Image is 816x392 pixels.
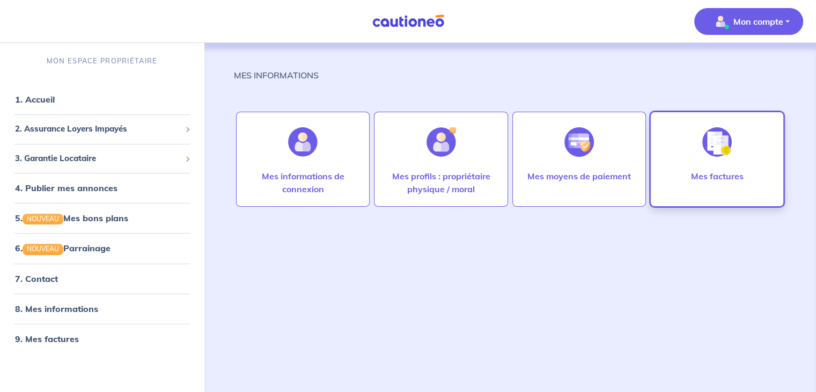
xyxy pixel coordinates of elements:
[15,213,128,223] a: 5.NOUVEAUMes bons plans
[4,328,200,350] div: 9. Mes factures
[4,207,200,229] div: 5.NOUVEAUMes bons plans
[4,89,200,110] div: 1. Accueil
[288,127,318,157] img: illu_account.svg
[427,127,456,157] img: illu_account_add.svg
[4,268,200,289] div: 7. Contact
[4,119,200,140] div: 2. Assurance Loyers Impayés
[47,56,157,66] p: MON ESPACE PROPRIÉTAIRE
[15,94,55,105] a: 1. Accueil
[4,298,200,320] div: 8. Mes informations
[15,303,98,314] a: 8. Mes informations
[368,14,449,28] img: Cautioneo
[702,127,732,157] img: illu_invoice.svg
[690,170,743,183] p: Mes factures
[234,69,319,82] p: MES INFORMATIONS
[733,15,783,28] p: Mon compte
[564,127,594,157] img: illu_credit_card_no_anim.svg
[247,170,358,195] p: Mes informations de connexion
[15,333,79,344] a: 9. Mes factures
[15,123,181,135] span: 2. Assurance Loyers Impayés
[385,170,496,195] p: Mes profils : propriétaire physique / moral
[4,237,200,259] div: 6.NOUVEAUParrainage
[15,243,111,253] a: 6.NOUVEAUParrainage
[15,273,58,284] a: 7. Contact
[15,153,181,165] span: 3. Garantie Locataire
[527,170,631,183] p: Mes moyens de paiement
[4,148,200,169] div: 3. Garantie Locataire
[712,13,729,30] img: illu_account_valid_menu.svg
[694,8,803,35] button: illu_account_valid_menu.svgMon compte
[15,183,117,193] a: 4. Publier mes annonces
[4,177,200,199] div: 4. Publier mes annonces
